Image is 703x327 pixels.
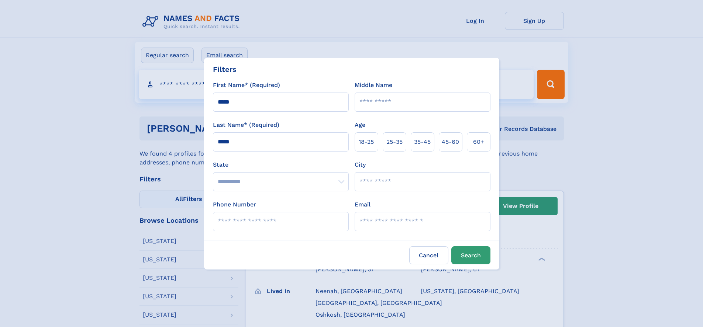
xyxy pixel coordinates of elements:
span: 18‑25 [359,138,374,146]
label: Age [355,121,365,129]
span: 25‑35 [386,138,403,146]
span: 45‑60 [442,138,459,146]
label: Email [355,200,371,209]
label: Phone Number [213,200,256,209]
label: Middle Name [355,81,392,90]
div: Filters [213,64,237,75]
label: Last Name* (Required) [213,121,279,129]
label: State [213,160,349,169]
label: First Name* (Required) [213,81,280,90]
button: Search [451,246,490,264]
span: 60+ [473,138,484,146]
span: 35‑45 [414,138,431,146]
label: City [355,160,366,169]
label: Cancel [409,246,448,264]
